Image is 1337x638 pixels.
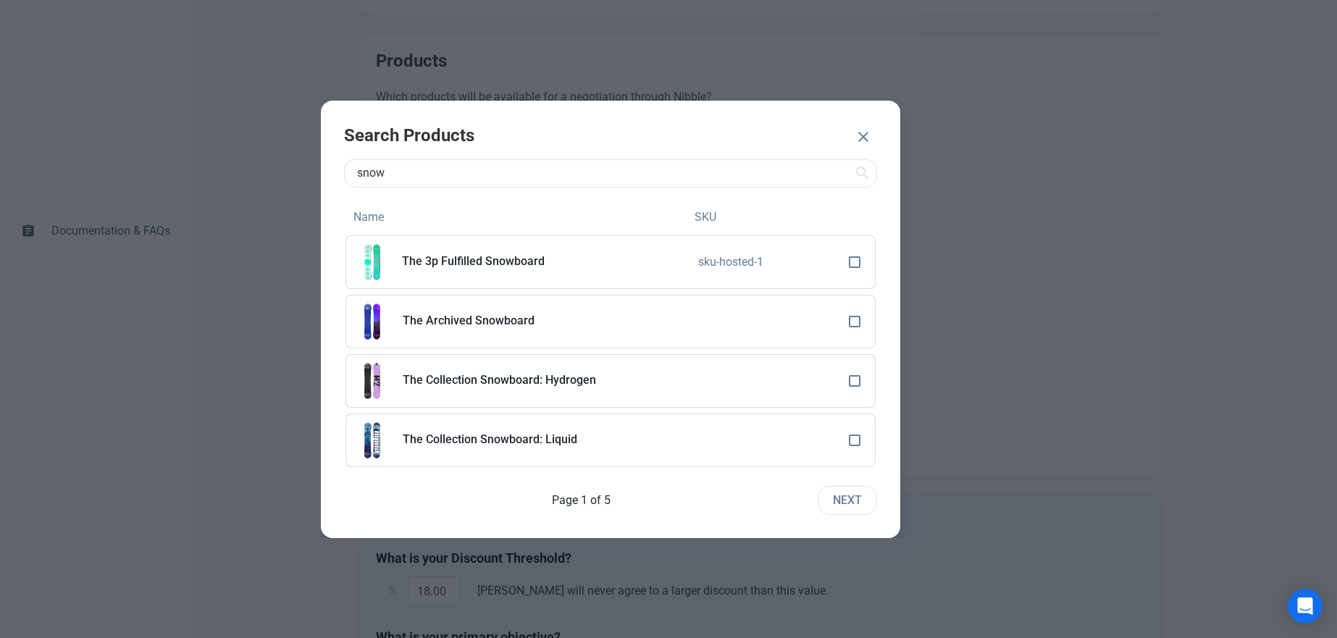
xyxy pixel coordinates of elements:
[352,301,393,342] img: Product Thumbnail Image
[698,255,763,269] span: sku-hosted-1
[344,159,877,188] input: Product, variants, etc...
[352,361,393,401] img: Product Thumbnail Image
[352,242,393,282] img: Product Thumbnail Image
[818,486,877,515] button: Next
[403,433,689,446] p: The Collection Snowboard: Liquid
[352,420,393,461] img: Product Thumbnail Image
[695,209,716,226] span: SKU
[344,124,843,147] h2: Search Products
[353,209,384,226] span: Name
[403,374,689,387] p: The Collection Snowboard: Hydrogen
[402,255,687,268] p: The 3p Fulfilled Snowboard
[403,314,689,327] p: The Archived Snowboard
[344,492,818,509] div: Page 1 of 5
[1288,589,1323,624] div: Open Intercom Messenger
[833,492,862,509] span: Next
